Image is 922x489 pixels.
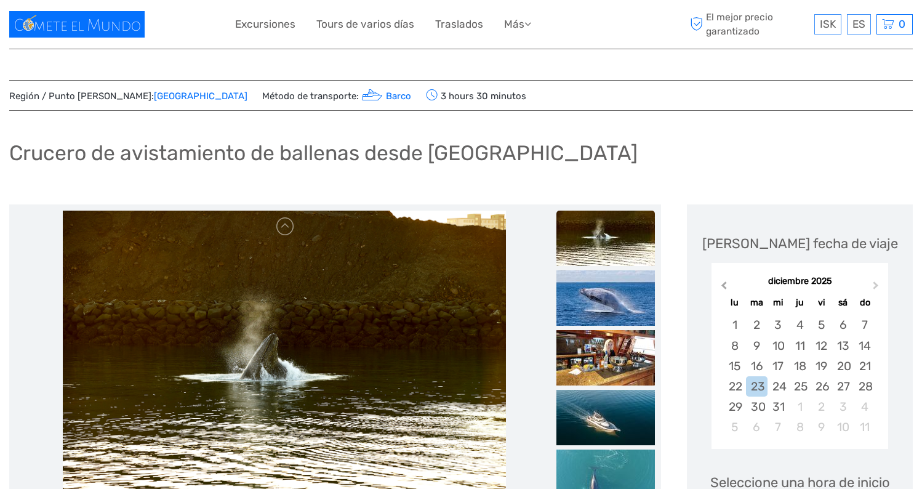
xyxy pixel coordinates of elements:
[811,315,832,335] div: Choose viernes, 5 de diciembre de 2025
[435,15,483,33] a: Traslados
[556,330,655,386] img: 49676709a3ca445397a0277544bf2bd7_slider_thumbnail.jpeg
[746,356,768,376] div: Choose martes, 16 de diciembre de 2025
[832,356,854,376] div: Choose sábado, 20 de diciembre de 2025
[556,270,655,326] img: 4177b101b78642fe8ea513a99bfa10e8_slider_thumbnail.jpg
[724,336,745,356] div: Choose lunes, 8 de diciembre de 2025
[724,397,745,417] div: Choose lunes, 29 de diciembre de 2025
[687,10,811,38] span: El mejor precio garantizado
[724,294,745,311] div: lu
[724,315,745,335] div: Choose lunes, 1 de diciembre de 2025
[768,376,789,397] div: Choose miércoles, 24 de diciembre de 2025
[426,87,526,104] span: 3 hours 30 minutos
[789,294,811,311] div: ju
[811,397,832,417] div: Choose viernes, 2 de enero de 2026
[713,278,732,298] button: Previous Month
[702,234,898,253] div: [PERSON_NAME] fecha de viaje
[746,315,768,335] div: Choose martes, 2 de diciembre de 2025
[789,376,811,397] div: Choose jueves, 25 de diciembre de 2025
[832,376,854,397] div: Choose sábado, 27 de diciembre de 2025
[746,294,768,311] div: ma
[897,18,907,30] span: 0
[789,417,811,437] div: Choose jueves, 8 de enero de 2026
[768,356,789,376] div: Choose miércoles, 17 de diciembre de 2025
[715,315,884,437] div: month 2025-12
[724,417,745,437] div: Choose lunes, 5 de enero de 2026
[832,336,854,356] div: Choose sábado, 13 de diciembre de 2025
[854,336,875,356] div: Choose domingo, 14 de diciembre de 2025
[811,376,832,397] div: Choose viernes, 26 de diciembre de 2025
[820,18,836,30] span: ISK
[854,315,875,335] div: Choose domingo, 7 de diciembre de 2025
[359,91,411,102] a: Barco
[712,275,888,288] div: diciembre 2025
[811,356,832,376] div: Choose viernes, 19 de diciembre de 2025
[9,140,638,166] h1: Crucero de avistamiento de ballenas desde [GEOGRAPHIC_DATA]
[832,315,854,335] div: Choose sábado, 6 de diciembre de 2025
[154,91,247,102] a: [GEOGRAPHIC_DATA]
[262,87,411,104] span: Método de transporte:
[867,278,887,298] button: Next Month
[9,11,145,38] img: 1596-f2c90223-336e-450d-9c2c-e84ae6d72b4c_logo_small.jpg
[316,15,414,33] a: Tours de varios días
[746,417,768,437] div: Choose martes, 6 de enero de 2026
[832,397,854,417] div: Choose sábado, 3 de enero de 2026
[811,417,832,437] div: Choose viernes, 9 de enero de 2026
[235,15,295,33] a: Excursiones
[789,315,811,335] div: Choose jueves, 4 de diciembre de 2025
[746,397,768,417] div: Choose martes, 30 de diciembre de 2025
[854,294,875,311] div: do
[789,397,811,417] div: Choose jueves, 1 de enero de 2026
[746,376,768,397] div: Choose martes, 23 de diciembre de 2025
[768,417,789,437] div: Choose miércoles, 7 de enero de 2026
[746,336,768,356] div: Choose martes, 9 de diciembre de 2025
[789,336,811,356] div: Choose jueves, 11 de diciembre de 2025
[789,356,811,376] div: Choose jueves, 18 de diciembre de 2025
[724,376,745,397] div: Choose lunes, 22 de diciembre de 2025
[811,336,832,356] div: Choose viernes, 12 de diciembre de 2025
[724,356,745,376] div: Choose lunes, 15 de diciembre de 2025
[768,294,789,311] div: mi
[832,294,854,311] div: sá
[811,294,832,311] div: vi
[854,356,875,376] div: Choose domingo, 21 de diciembre de 2025
[854,397,875,417] div: Choose domingo, 4 de enero de 2026
[854,417,875,437] div: Choose domingo, 11 de enero de 2026
[504,15,531,33] a: Más
[768,315,789,335] div: Choose miércoles, 3 de diciembre de 2025
[854,376,875,397] div: Choose domingo, 28 de diciembre de 2025
[556,390,655,445] img: 2cf74d701b8440e291790746a979d78f_slider_thumbnail.jpeg
[768,336,789,356] div: Choose miércoles, 10 de diciembre de 2025
[768,397,789,417] div: Choose miércoles, 31 de diciembre de 2025
[847,14,871,34] div: ES
[9,90,247,103] span: Región / Punto [PERSON_NAME]:
[832,417,854,437] div: Choose sábado, 10 de enero de 2026
[556,211,655,266] img: dabfad2be571454f96253c703323a833_slider_thumbnail.jpeg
